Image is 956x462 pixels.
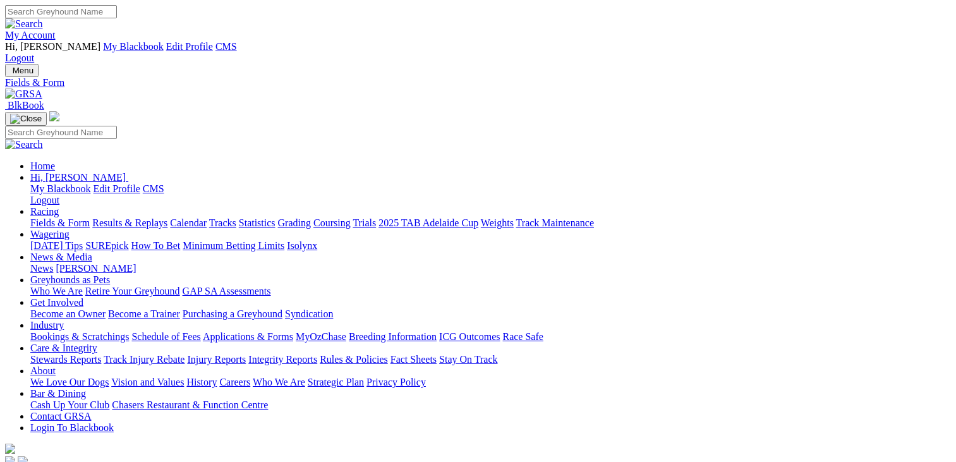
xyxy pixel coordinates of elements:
a: Wagering [30,229,70,240]
a: Coursing [313,217,351,228]
a: Breeding Information [349,331,437,342]
a: Track Injury Rebate [104,354,185,365]
a: Logout [30,195,59,205]
a: Fact Sheets [390,354,437,365]
a: News & Media [30,252,92,262]
button: Toggle navigation [5,112,47,126]
a: Rules & Policies [320,354,388,365]
a: BlkBook [5,100,44,111]
a: Who We Are [253,377,305,387]
a: Statistics [239,217,275,228]
a: Strategic Plan [308,377,364,387]
a: Injury Reports [187,354,246,365]
a: Race Safe [502,331,543,342]
a: Logout [5,52,34,63]
img: Search [5,139,43,150]
a: Contact GRSA [30,411,91,422]
a: History [186,377,217,387]
a: Get Involved [30,297,83,308]
a: Become a Trainer [108,308,180,319]
a: Vision and Values [111,377,184,387]
span: Hi, [PERSON_NAME] [30,172,126,183]
a: SUREpick [85,240,128,251]
span: Hi, [PERSON_NAME] [5,41,100,52]
a: CMS [143,183,164,194]
a: Results & Replays [92,217,167,228]
a: Chasers Restaurant & Function Centre [112,399,268,410]
a: Careers [219,377,250,387]
a: Login To Blackbook [30,422,114,433]
div: My Account [5,41,951,64]
a: How To Bet [131,240,181,251]
a: Fields & Form [5,77,951,88]
a: My Account [5,30,56,40]
img: logo-grsa-white.png [49,111,59,121]
div: Industry [30,331,951,343]
button: Toggle navigation [5,64,39,77]
a: Who We Are [30,286,83,296]
div: Racing [30,217,951,229]
a: Purchasing a Greyhound [183,308,282,319]
div: News & Media [30,263,951,274]
input: Search [5,126,117,139]
a: ICG Outcomes [439,331,500,342]
div: Wagering [30,240,951,252]
a: Greyhounds as Pets [30,274,110,285]
img: GRSA [5,88,42,100]
img: logo-grsa-white.png [5,444,15,454]
a: [DATE] Tips [30,240,83,251]
a: Grading [278,217,311,228]
a: Racing [30,206,59,217]
a: Hi, [PERSON_NAME] [30,172,128,183]
a: [PERSON_NAME] [56,263,136,274]
a: Applications & Forms [203,331,293,342]
img: Close [10,114,42,124]
a: Bar & Dining [30,388,86,399]
span: BlkBook [8,100,44,111]
a: Syndication [285,308,333,319]
div: Greyhounds as Pets [30,286,951,297]
a: Integrity Reports [248,354,317,365]
a: Isolynx [287,240,317,251]
div: Hi, [PERSON_NAME] [30,183,951,206]
span: Menu [13,66,33,75]
input: Search [5,5,117,18]
a: Track Maintenance [516,217,594,228]
a: MyOzChase [296,331,346,342]
a: News [30,263,53,274]
a: Retire Your Greyhound [85,286,180,296]
a: Tracks [209,217,236,228]
a: GAP SA Assessments [183,286,271,296]
a: CMS [215,41,237,52]
a: Stewards Reports [30,354,101,365]
a: Cash Up Your Club [30,399,109,410]
a: Trials [353,217,376,228]
a: Calendar [170,217,207,228]
a: 2025 TAB Adelaide Cup [378,217,478,228]
a: We Love Our Dogs [30,377,109,387]
div: About [30,377,951,388]
a: Schedule of Fees [131,331,200,342]
a: Minimum Betting Limits [183,240,284,251]
div: Care & Integrity [30,354,951,365]
a: Industry [30,320,64,331]
div: Bar & Dining [30,399,951,411]
div: Get Involved [30,308,951,320]
a: My Blackbook [30,183,91,194]
a: Home [30,161,55,171]
a: Fields & Form [30,217,90,228]
img: Search [5,18,43,30]
a: Edit Profile [94,183,140,194]
a: About [30,365,56,376]
a: Weights [481,217,514,228]
a: Become an Owner [30,308,106,319]
a: My Blackbook [103,41,164,52]
a: Stay On Track [439,354,497,365]
a: Bookings & Scratchings [30,331,129,342]
a: Care & Integrity [30,343,97,353]
a: Edit Profile [166,41,213,52]
a: Privacy Policy [366,377,426,387]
